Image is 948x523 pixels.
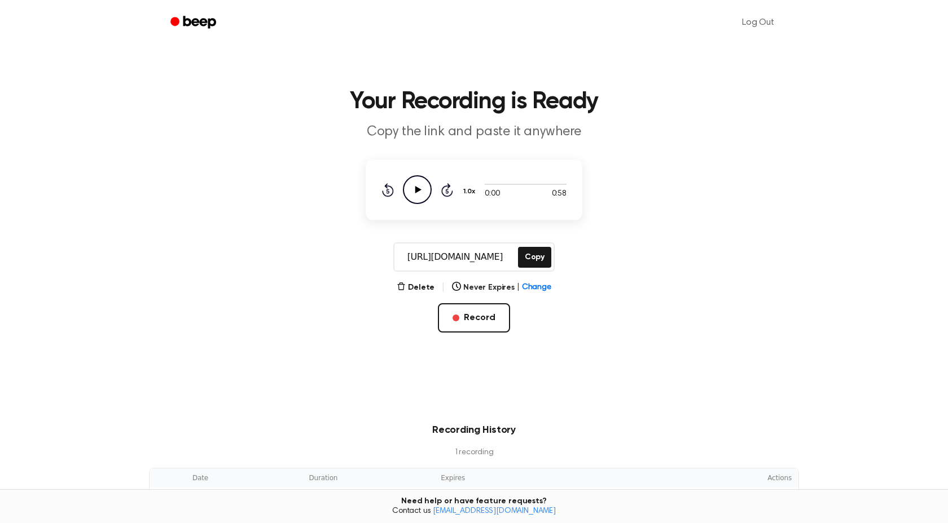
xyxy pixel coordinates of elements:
[302,468,434,487] th: Duration
[485,188,499,200] span: 0:00
[186,468,302,487] th: Date
[708,468,798,487] th: Actions
[522,282,551,294] span: Change
[257,123,691,141] p: Copy the link and paste it anywhere
[552,188,567,200] span: 0:58
[438,303,510,333] button: Record
[167,423,781,438] h3: Recording History
[397,282,434,294] button: Delete
[433,507,556,515] a: [EMAIL_ADDRESS][DOMAIN_NAME]
[452,282,551,294] button: Never Expires|Change
[434,468,708,487] th: Expires
[518,247,551,268] button: Copy
[731,9,785,36] a: Log Out
[517,282,520,294] span: |
[167,447,781,459] p: 1 recording
[185,90,763,114] h1: Your Recording is Ready
[441,281,445,294] span: |
[302,487,434,515] td: 0:58
[7,507,941,517] span: Contact us
[163,12,226,34] a: Beep
[462,182,479,201] button: 1.0x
